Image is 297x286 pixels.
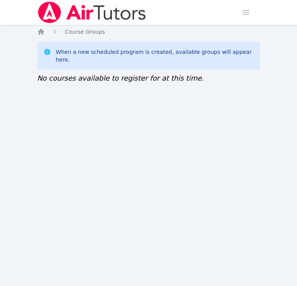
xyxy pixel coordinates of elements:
[37,2,147,23] img: Air Tutors
[65,29,105,35] span: Course Groups
[37,28,260,36] nav: Breadcrumb
[56,48,254,64] div: When a new scheduled program is created, available groups will appear here.
[37,74,204,82] span: No courses available to register for at this time.
[65,28,105,36] a: Course Groups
